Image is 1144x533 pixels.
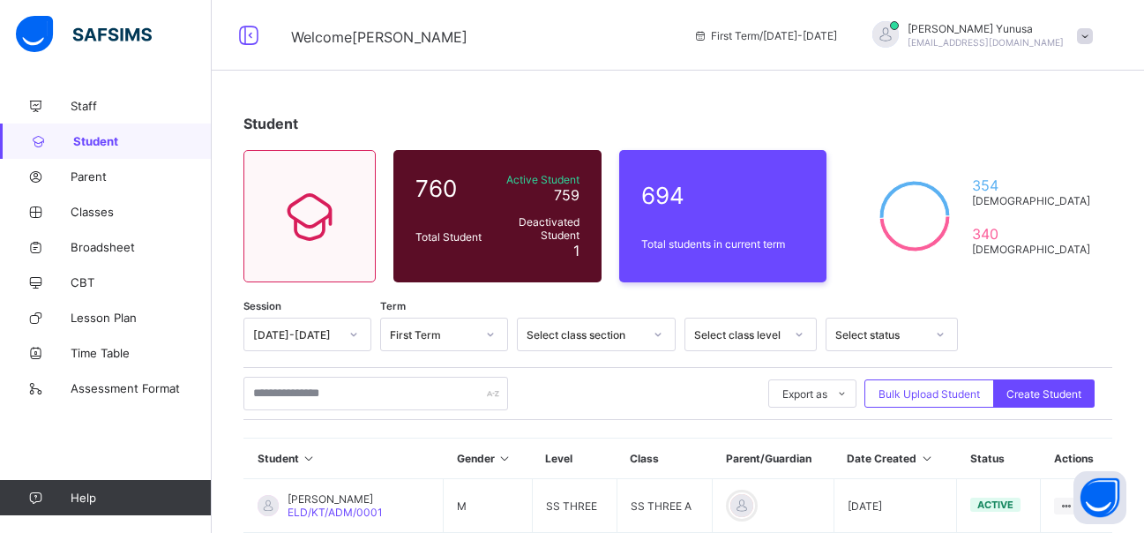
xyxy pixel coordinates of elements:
th: Class [617,439,712,479]
span: [PERSON_NAME] [288,492,383,506]
span: Student [243,115,298,132]
span: Welcome [PERSON_NAME] [291,28,467,46]
span: Create Student [1006,387,1081,401]
span: [DEMOGRAPHIC_DATA] [972,194,1090,207]
td: [DATE] [834,479,956,533]
th: Parent/Guardian [713,439,834,479]
td: SS THREE A [617,479,712,533]
span: Export as [782,387,827,401]
div: First Term [390,328,475,342]
span: session/term information [693,29,837,42]
span: Time Table [71,346,212,360]
span: [DEMOGRAPHIC_DATA] [972,243,1090,256]
span: 759 [554,186,579,204]
i: Sort in Ascending Order [302,452,317,465]
span: 340 [972,225,1090,243]
span: Classes [71,205,212,219]
span: Broadsheet [71,240,212,254]
span: 1 [573,242,579,259]
span: Staff [71,99,212,113]
th: Level [532,439,617,479]
th: Date Created [834,439,956,479]
th: Gender [444,439,532,479]
span: Student [73,134,212,148]
img: safsims [16,16,152,53]
span: 354 [972,176,1090,194]
span: Bulk Upload Student [879,387,980,401]
span: Session [243,300,281,312]
span: Help [71,491,211,505]
th: Status [957,439,1041,479]
span: [EMAIL_ADDRESS][DOMAIN_NAME] [908,37,1064,48]
span: CBT [71,275,212,289]
td: M [444,479,532,533]
span: Parent [71,169,212,184]
span: 694 [641,182,805,209]
span: Lesson Plan [71,311,212,325]
span: active [977,499,1013,511]
span: Total students in current term [641,237,805,251]
i: Sort in Ascending Order [919,452,934,465]
div: Total Student [411,226,486,248]
div: Select class level [694,328,784,342]
button: Open asap [1073,471,1126,524]
div: Select class section [527,328,643,342]
div: Select status [835,328,925,342]
i: Sort in Ascending Order [497,452,512,465]
div: Abdurrahman Yunusa [855,21,1102,50]
th: Student [244,439,444,479]
div: [DATE]-[DATE] [253,328,339,342]
td: SS THREE [532,479,617,533]
span: Active Student [490,173,579,186]
span: Term [380,300,406,312]
span: 760 [415,175,482,202]
span: ELD/KT/ADM/0001 [288,506,383,519]
span: Assessment Format [71,381,212,395]
th: Actions [1041,439,1112,479]
span: [PERSON_NAME] Yunusa [908,22,1064,35]
span: Deactivated Student [490,215,579,242]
